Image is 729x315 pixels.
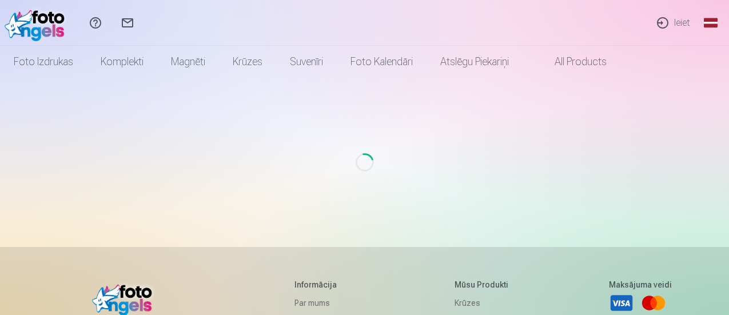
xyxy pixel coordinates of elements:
[294,279,361,290] h5: Informācija
[157,46,219,78] a: Magnēti
[87,46,157,78] a: Komplekti
[523,46,620,78] a: All products
[5,5,70,41] img: /fa1
[219,46,276,78] a: Krūzes
[294,295,361,311] a: Par mums
[455,295,515,311] a: Krūzes
[337,46,427,78] a: Foto kalendāri
[609,279,672,290] h5: Maksājuma veidi
[455,279,515,290] h5: Mūsu produkti
[276,46,337,78] a: Suvenīri
[427,46,523,78] a: Atslēgu piekariņi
